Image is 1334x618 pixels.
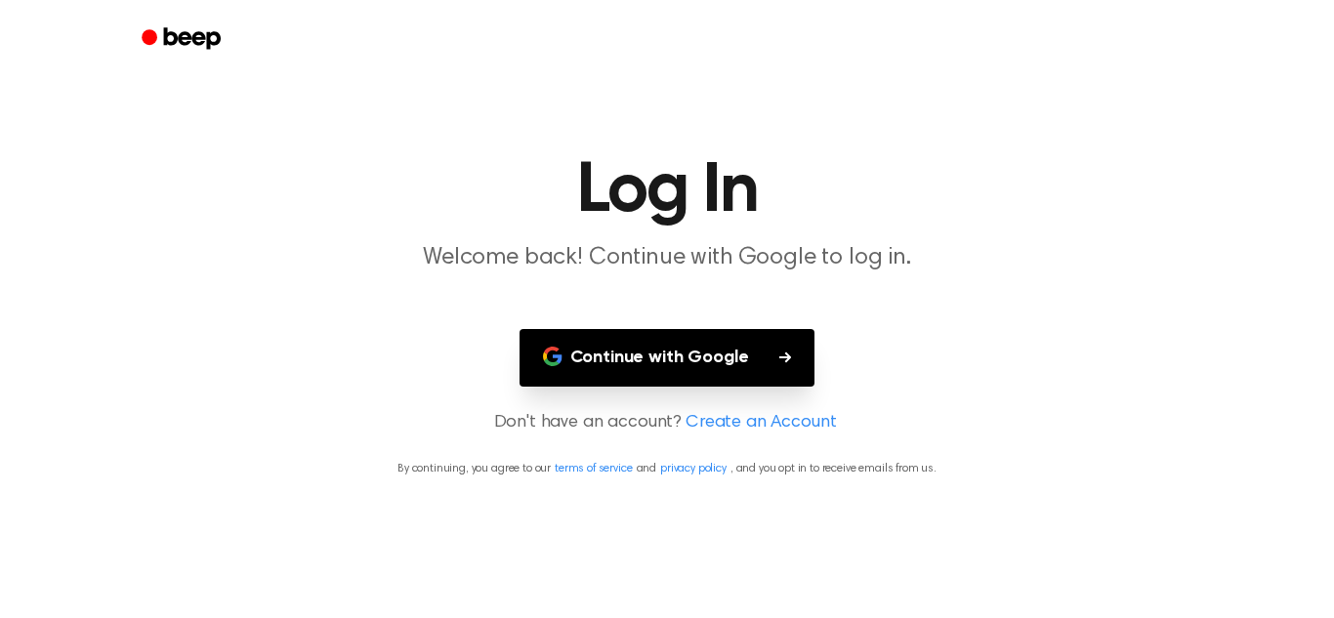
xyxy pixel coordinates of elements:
h1: Log In [167,156,1167,227]
a: privacy policy [660,463,727,474]
a: terms of service [555,463,632,474]
a: Create an Account [686,410,836,436]
p: Don't have an account? [23,410,1311,436]
button: Continue with Google [520,329,815,387]
p: Welcome back! Continue with Google to log in. [292,242,1042,274]
p: By continuing, you agree to our and , and you opt in to receive emails from us. [23,460,1311,477]
a: Beep [128,21,238,59]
